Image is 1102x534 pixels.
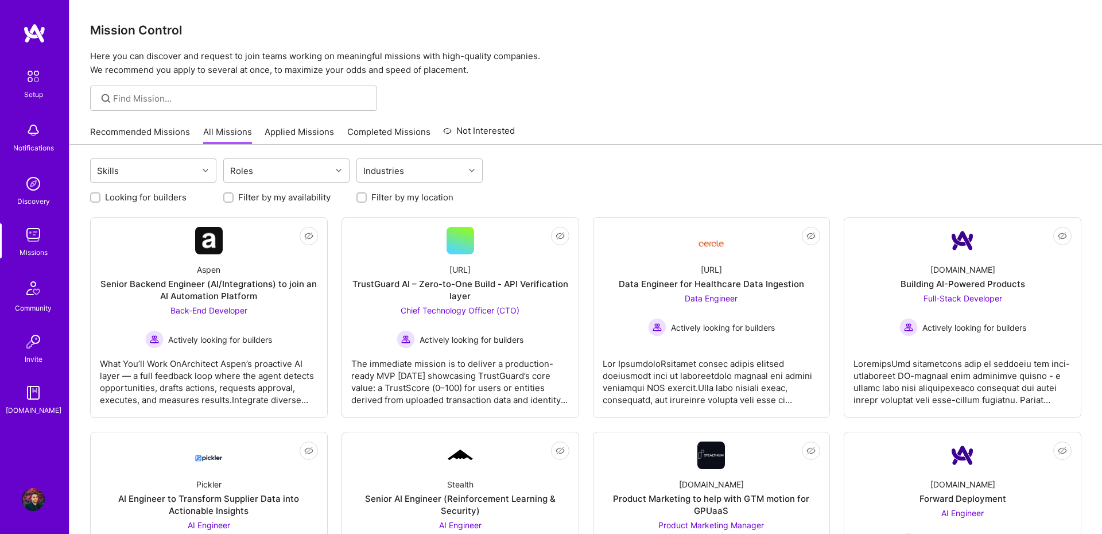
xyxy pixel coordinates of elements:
div: LoremipsUmd sitametcons adip el seddoeiu tem inci-utlaboreet DO-magnaal enim adminimve quisno - e... [853,349,1072,406]
div: [DOMAIN_NAME] [6,404,61,416]
i: icon Chevron [203,168,208,173]
img: guide book [22,381,45,404]
img: Community [20,274,47,302]
span: Chief Technology Officer (CTO) [401,305,519,315]
div: Discovery [17,195,50,207]
a: Company Logo[DOMAIN_NAME]Building AI-Powered ProductsFull-Stack Developer Actively looking for bu... [853,227,1072,408]
a: Completed Missions [347,126,430,145]
div: Forward Deployment [919,493,1006,505]
a: All Missions [203,126,252,145]
img: Company Logo [949,227,976,254]
a: Company Logo[URL]Data Engineer for Healthcare Data IngestionData Engineer Actively looking for bu... [603,227,821,408]
i: icon Chevron [336,168,342,173]
div: Notifications [13,142,54,154]
label: Filter by my location [371,191,453,203]
img: Company Logo [195,445,223,466]
div: TrustGuard AI – Zero-to-One Build - API Verification layer [351,278,569,302]
span: AI Engineer [188,520,230,530]
div: [URL] [701,264,722,276]
div: Missions [20,246,48,258]
label: Filter by my availability [238,191,331,203]
i: icon EyeClosed [806,231,816,241]
a: [URL]TrustGuard AI – Zero-to-One Build - API Verification layerChief Technology Officer (CTO) Act... [351,227,569,408]
img: logo [23,23,46,44]
i: icon Chevron [469,168,475,173]
a: Recommended Missions [90,126,190,145]
span: Back-End Developer [170,305,247,315]
div: The immediate mission is to deliver a production-ready MVP [DATE] showcasing TrustGuard’s core va... [351,349,569,406]
div: [DOMAIN_NAME] [679,478,744,490]
img: setup [21,64,45,88]
h3: Mission Control [90,23,1081,37]
div: [DOMAIN_NAME] [930,478,995,490]
img: Actively looking for builders [899,318,918,336]
div: Setup [24,88,43,100]
a: Not Interested [443,124,515,145]
a: Applied Missions [265,126,334,145]
div: Aspen [197,264,220,276]
div: Invite [25,353,42,365]
div: Skills [94,162,122,179]
div: Senior Backend Engineer (AI/Integrations) to join an AI Automation Platform [100,278,318,302]
div: Community [15,302,52,314]
i: icon EyeClosed [304,231,313,241]
i: icon EyeClosed [556,446,565,455]
span: Full-Stack Developer [923,293,1002,303]
div: Roles [227,162,256,179]
i: icon EyeClosed [806,446,816,455]
i: icon EyeClosed [556,231,565,241]
p: Here you can discover and request to join teams working on meaningful missions with high-quality ... [90,49,1081,77]
label: Looking for builders [105,191,187,203]
div: Product Marketing to help with GTM motion for GPUaaS [603,493,821,517]
a: Company LogoAspenSenior Backend Engineer (AI/Integrations) to join an AI Automation PlatformBack-... [100,227,318,408]
input: Find Mission... [113,92,368,105]
div: Data Engineer for Healthcare Data Ingestion [619,278,804,290]
img: Company Logo [697,231,725,250]
img: Company Logo [949,442,976,469]
i: icon EyeClosed [1058,446,1067,455]
div: [URL] [449,264,471,276]
div: Pickler [196,478,222,490]
span: Actively looking for builders [922,322,1026,334]
span: Data Engineer [685,293,738,303]
div: Building AI-Powered Products [901,278,1025,290]
span: Actively looking for builders [671,322,775,334]
div: Stealth [447,478,474,490]
a: User Avatar [19,488,48,511]
img: Actively looking for builders [145,330,164,349]
span: Product Marketing Manager [658,520,764,530]
div: AI Engineer to Transform Supplier Data into Actionable Insights [100,493,318,517]
img: Actively looking for builders [648,318,666,336]
img: bell [22,119,45,142]
span: AI Engineer [439,520,482,530]
img: Company Logo [195,227,223,254]
img: discovery [22,172,45,195]
span: Actively looking for builders [168,334,272,346]
div: [DOMAIN_NAME] [930,264,995,276]
div: What You’ll Work OnArchitect Aspen’s proactive AI layer — a full feedback loop where the agent de... [100,349,318,406]
span: AI Engineer [941,508,984,518]
img: Company Logo [447,448,474,463]
img: Company Logo [697,442,725,469]
div: Industries [360,162,407,179]
img: Actively looking for builders [397,330,415,349]
img: User Avatar [22,488,45,511]
div: Senior AI Engineer (Reinforcement Learning & Security) [351,493,569,517]
i: icon SearchGrey [99,92,112,105]
span: Actively looking for builders [420,334,523,346]
i: icon EyeClosed [1058,231,1067,241]
div: Lor IpsumdoloRsitamet consec adipis elitsed doeiusmodt inci ut laboreetdolo magnaal eni admini ve... [603,349,821,406]
img: teamwork [22,223,45,246]
img: Invite [22,330,45,353]
i: icon EyeClosed [304,446,313,455]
